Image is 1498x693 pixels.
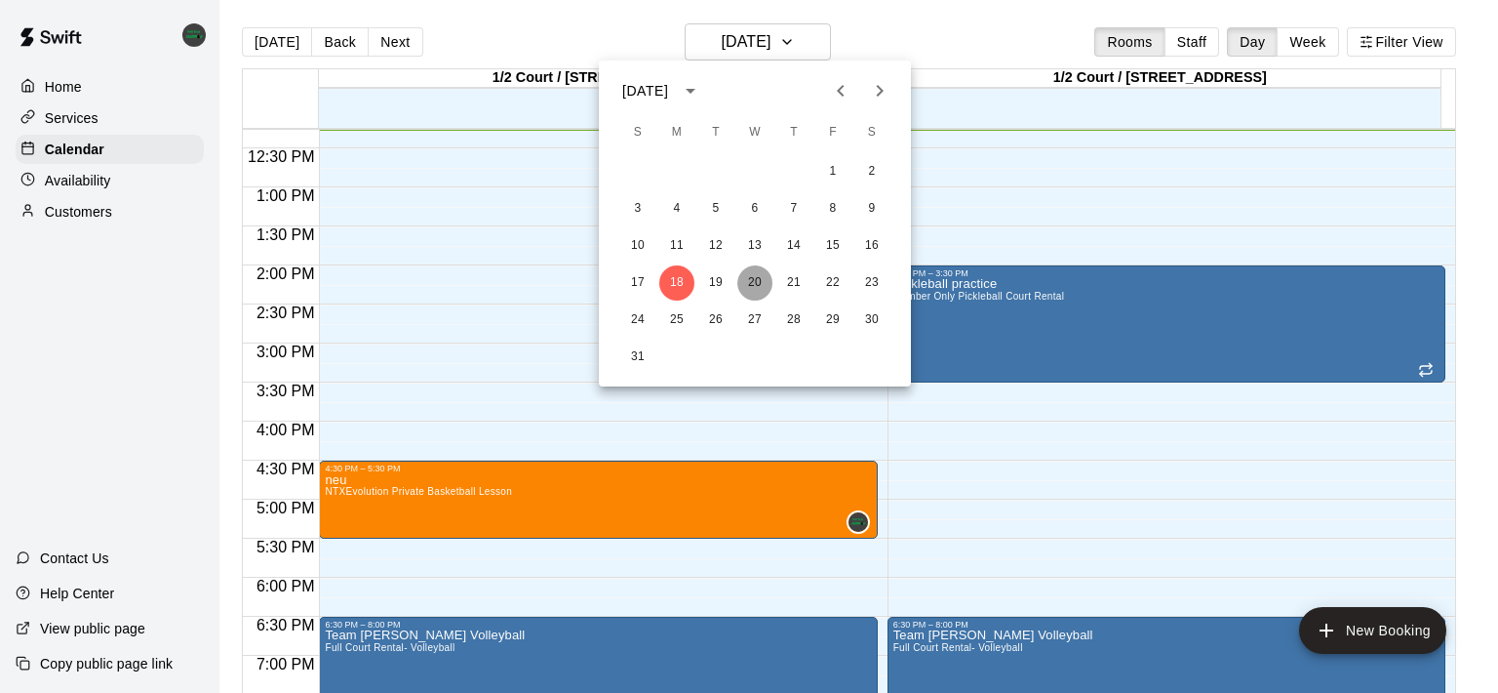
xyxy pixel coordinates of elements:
span: Friday [815,113,850,152]
button: 13 [737,228,772,264]
div: [DATE] [622,81,668,102]
button: 1 [815,154,850,189]
button: Previous month [821,71,860,110]
span: Wednesday [737,113,772,152]
button: 8 [815,191,850,226]
button: 24 [620,303,655,338]
button: 17 [620,265,655,301]
button: 12 [698,228,733,264]
button: 9 [854,191,889,226]
button: 18 [659,265,694,301]
button: 6 [737,191,772,226]
button: 4 [659,191,694,226]
button: 19 [698,265,733,301]
button: 11 [659,228,694,264]
button: 22 [815,265,850,301]
button: 10 [620,228,655,264]
button: calendar view is open, switch to year view [674,74,707,107]
button: 16 [854,228,889,264]
button: 20 [737,265,772,301]
button: 28 [776,303,811,338]
button: 14 [776,228,811,264]
span: Thursday [776,113,811,152]
button: 3 [620,191,655,226]
button: 26 [698,303,733,338]
button: 25 [659,303,694,338]
button: 23 [854,265,889,301]
button: 21 [776,265,811,301]
button: 30 [854,303,889,338]
span: Tuesday [698,113,733,152]
button: Next month [860,71,899,110]
button: 7 [776,191,811,226]
button: 15 [815,228,850,264]
span: Sunday [620,113,655,152]
button: 29 [815,303,850,338]
button: 31 [620,340,655,375]
button: 5 [698,191,733,226]
span: Monday [659,113,694,152]
button: 27 [737,303,772,338]
button: 2 [854,154,889,189]
span: Saturday [854,113,889,152]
